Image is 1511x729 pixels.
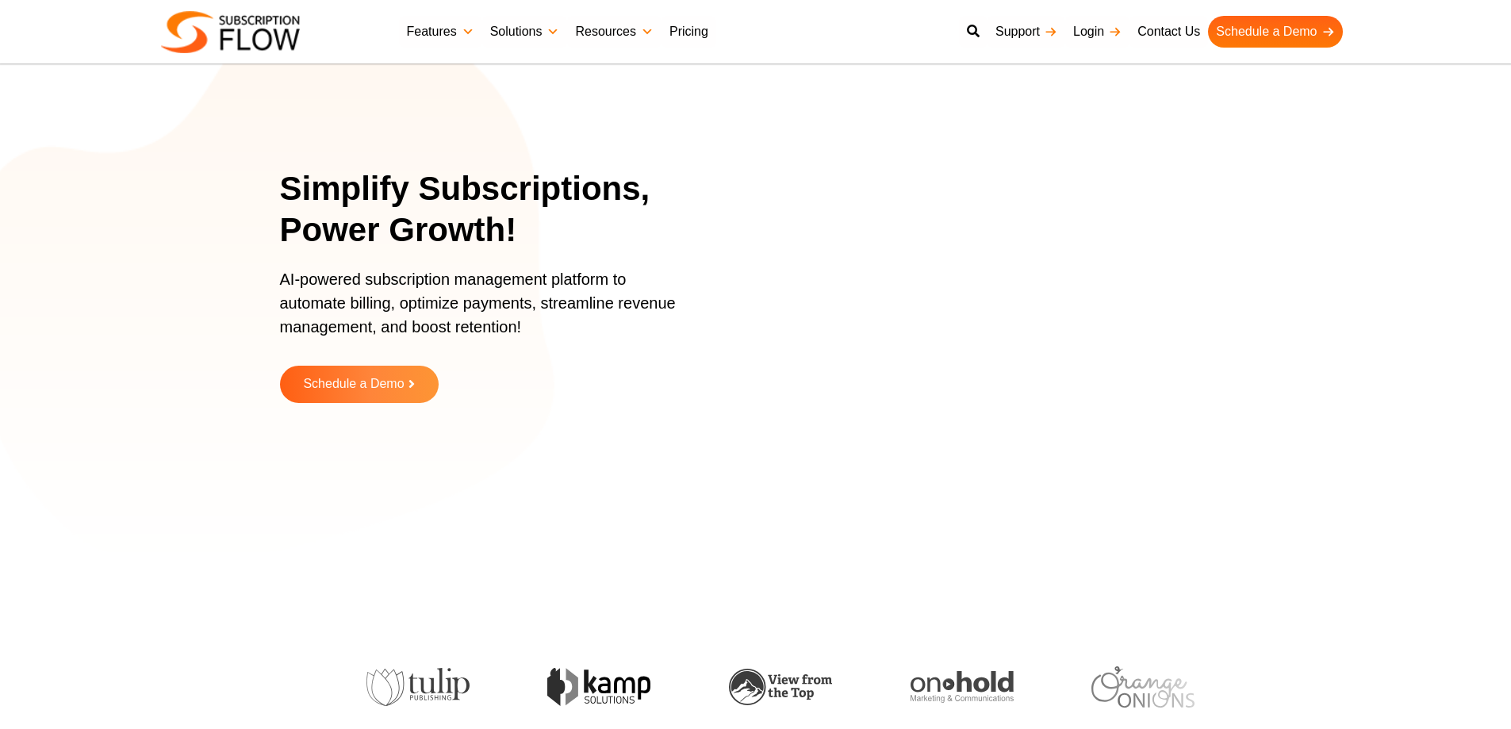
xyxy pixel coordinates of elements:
img: Subscriptionflow [161,11,300,53]
a: Features [399,16,482,48]
a: Schedule a Demo [1208,16,1342,48]
img: tulip-publishing [366,668,470,706]
a: Schedule a Demo [280,366,439,403]
p: AI-powered subscription management platform to automate billing, optimize payments, streamline re... [280,267,692,355]
span: Schedule a Demo [303,378,404,391]
img: view-from-the-top [729,669,832,706]
img: orange-onions [1091,666,1195,707]
a: Support [988,16,1065,48]
a: Login [1065,16,1129,48]
img: kamp-solution [547,668,650,705]
a: Resources [567,16,661,48]
a: Contact Us [1129,16,1208,48]
h1: Simplify Subscriptions, Power Growth! [280,168,712,251]
img: onhold-marketing [911,671,1014,703]
a: Solutions [482,16,568,48]
a: Pricing [662,16,716,48]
